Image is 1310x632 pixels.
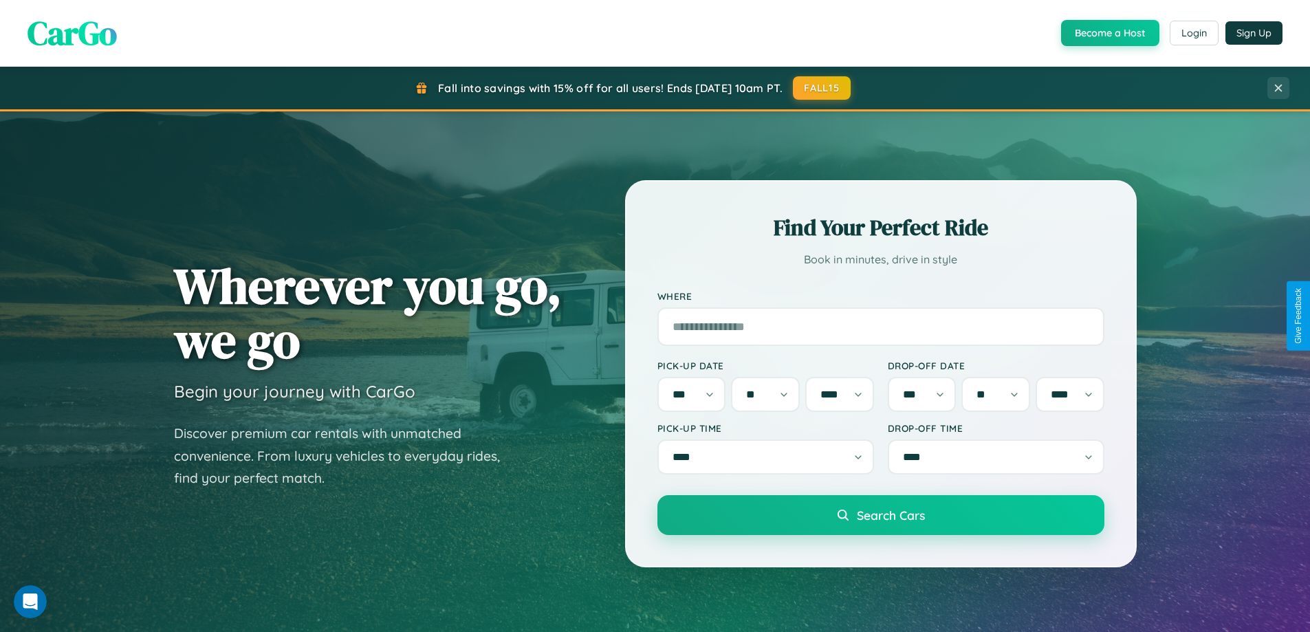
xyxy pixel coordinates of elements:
label: Drop-off Date [888,360,1104,371]
iframe: Intercom live chat [14,585,47,618]
h2: Find Your Perfect Ride [657,213,1104,243]
label: Pick-up Time [657,422,874,434]
label: Pick-up Date [657,360,874,371]
span: Search Cars [857,508,925,523]
button: Become a Host [1061,20,1159,46]
button: Login [1170,21,1219,45]
h3: Begin your journey with CarGo [174,381,415,402]
button: Sign Up [1225,21,1282,45]
p: Discover premium car rentals with unmatched convenience. From luxury vehicles to everyday rides, ... [174,422,518,490]
h1: Wherever you go, we go [174,259,562,367]
label: Where [657,290,1104,302]
button: FALL15 [793,76,851,100]
p: Book in minutes, drive in style [657,250,1104,270]
button: Search Cars [657,495,1104,535]
span: Fall into savings with 15% off for all users! Ends [DATE] 10am PT. [438,81,783,95]
label: Drop-off Time [888,422,1104,434]
span: CarGo [28,10,117,56]
div: Give Feedback [1293,288,1303,344]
